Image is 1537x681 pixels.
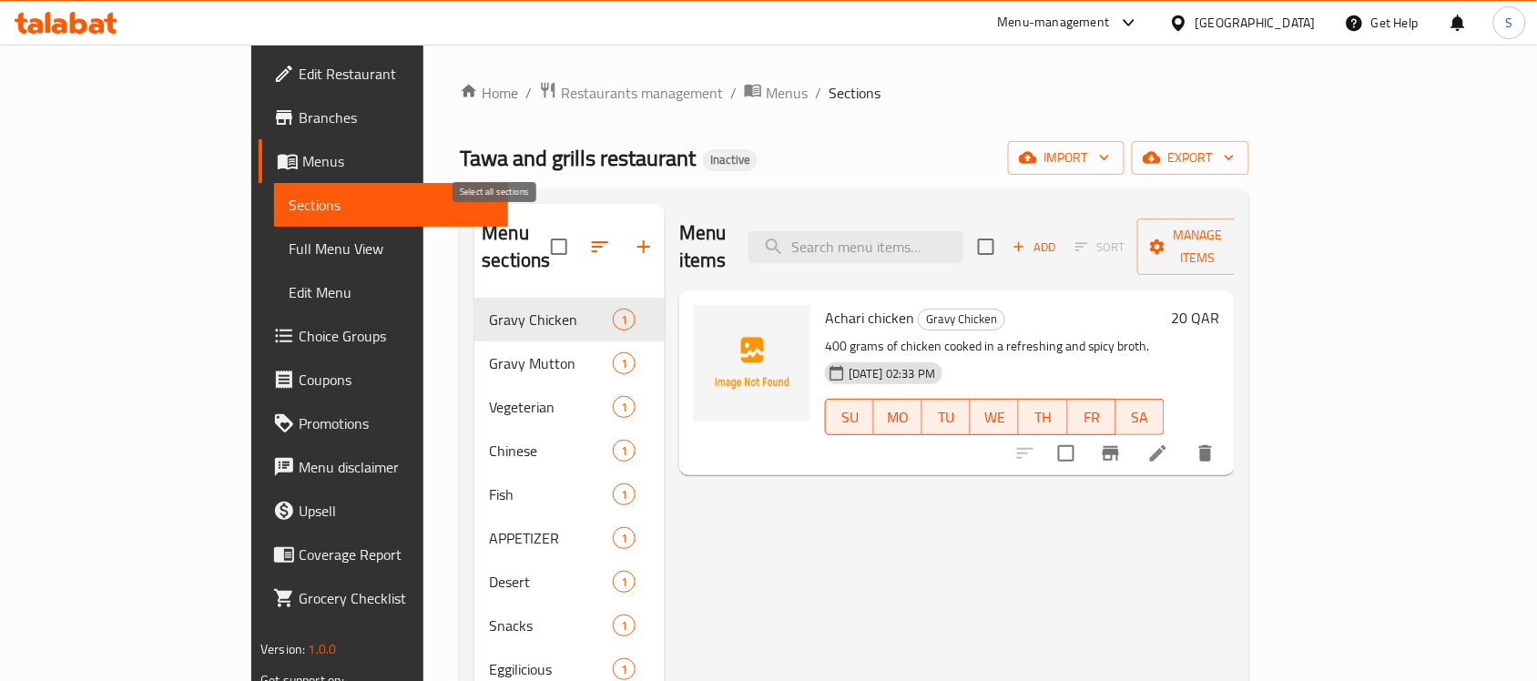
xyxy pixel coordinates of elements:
[922,399,971,435] button: TU
[299,587,494,609] span: Grocery Checklist
[489,309,612,330] span: Gravy Chicken
[613,483,636,505] div: items
[474,604,665,647] div: Snacks1
[703,152,758,168] span: Inactive
[489,440,612,462] span: Chinese
[259,358,508,401] a: Coupons
[259,489,508,533] a: Upsell
[482,219,550,274] h2: Menu sections
[525,82,532,104] li: /
[259,139,508,183] a: Menus
[489,615,612,636] span: Snacks
[274,183,508,227] a: Sections
[622,225,666,269] button: Add section
[259,445,508,489] a: Menu disclaimer
[259,576,508,620] a: Grocery Checklist
[489,352,612,374] span: Gravy Mutton
[694,305,810,422] img: Achari chicken
[978,404,1012,431] span: WE
[289,194,494,216] span: Sections
[259,96,508,139] a: Branches
[874,399,922,435] button: MO
[259,401,508,445] a: Promotions
[489,527,612,549] span: APPETIZER
[460,81,1248,105] nav: breadcrumb
[309,637,337,661] span: 1.0.0
[1008,141,1125,175] button: import
[825,399,874,435] button: SU
[613,396,636,418] div: items
[613,352,636,374] div: items
[474,385,665,429] div: Vegeterian1
[289,238,494,259] span: Full Menu View
[613,527,636,549] div: items
[489,658,612,680] span: Eggilicious
[930,404,963,431] span: TU
[1089,432,1133,475] button: Branch-specific-item
[829,82,880,104] span: Sections
[1064,233,1137,261] span: Select section first
[489,571,612,593] div: Desert
[259,533,508,576] a: Coverage Report
[614,355,635,372] span: 1
[489,396,612,418] span: Vegeterian
[474,298,665,341] div: Gravy Chicken1
[302,150,494,172] span: Menus
[1172,305,1220,330] h6: 20 QAR
[1184,432,1227,475] button: delete
[730,82,737,104] li: /
[614,530,635,547] span: 1
[614,486,635,503] span: 1
[561,82,723,104] span: Restaurants management
[1147,442,1169,464] a: Edit menu item
[578,225,622,269] span: Sort sections
[967,228,1005,266] span: Select section
[259,52,508,96] a: Edit Restaurant
[299,369,494,391] span: Coupons
[474,560,665,604] div: Desert1
[614,661,635,678] span: 1
[918,309,1005,330] div: Gravy Chicken
[299,107,494,128] span: Branches
[289,281,494,303] span: Edit Menu
[613,440,636,462] div: items
[971,399,1019,435] button: WE
[1075,404,1109,431] span: FR
[1047,434,1085,473] span: Select to update
[614,442,635,460] span: 1
[299,63,494,85] span: Edit Restaurant
[1506,13,1513,33] span: S
[539,81,723,105] a: Restaurants management
[744,81,808,105] a: Menus
[1010,237,1059,258] span: Add
[489,483,612,505] div: Fish
[274,227,508,270] a: Full Menu View
[1137,219,1259,275] button: Manage items
[1196,13,1316,33] div: [GEOGRAPHIC_DATA]
[815,82,821,104] li: /
[1132,141,1249,175] button: export
[1005,233,1064,261] button: Add
[614,617,635,635] span: 1
[1005,233,1064,261] span: Add item
[613,571,636,593] div: items
[998,12,1110,34] div: Menu-management
[1146,147,1235,169] span: export
[614,311,635,329] span: 1
[259,314,508,358] a: Choice Groups
[613,615,636,636] div: items
[679,219,727,274] h2: Menu items
[748,231,963,263] input: search
[766,82,808,104] span: Menus
[274,270,508,314] a: Edit Menu
[460,137,696,178] span: Tawa and grills restaurant
[260,637,305,661] span: Version:
[1023,147,1110,169] span: import
[825,304,914,331] span: Achari chicken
